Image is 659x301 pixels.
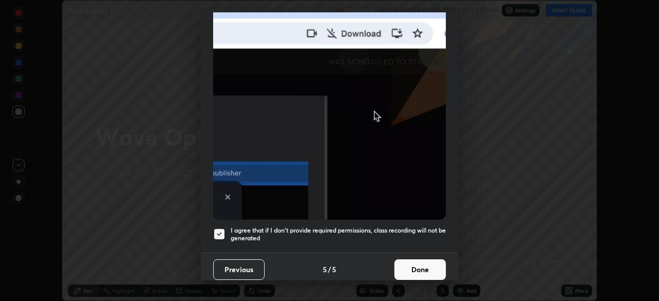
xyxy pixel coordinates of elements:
[328,264,331,275] h4: /
[213,259,265,280] button: Previous
[332,264,336,275] h4: 5
[394,259,446,280] button: Done
[323,264,327,275] h4: 5
[231,226,446,242] h5: I agree that if I don't provide required permissions, class recording will not be generated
